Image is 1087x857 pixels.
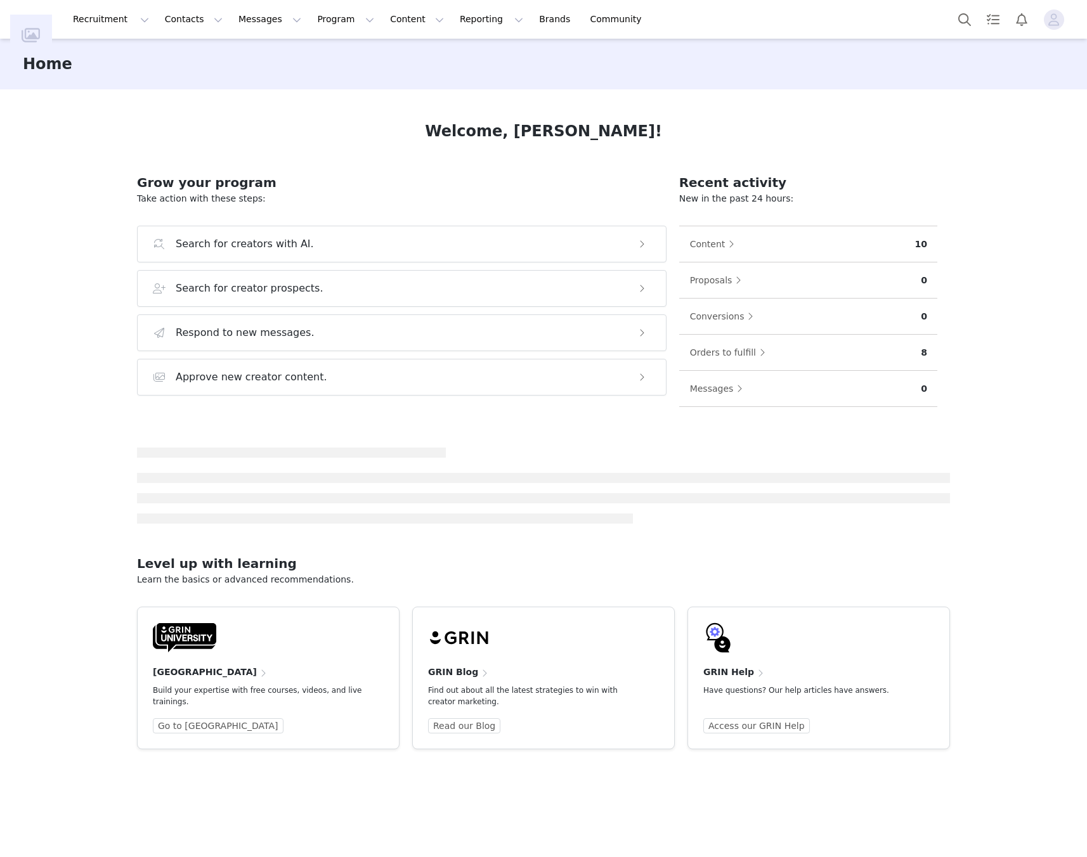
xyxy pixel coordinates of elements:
button: Recruitment [65,5,157,34]
h2: Level up with learning [137,554,950,573]
button: Reporting [452,5,531,34]
p: Learn the basics or advanced recommendations. [137,573,950,586]
p: Take action with these steps: [137,192,667,205]
h2: Grow your program [137,173,667,192]
img: GRIN-help-icon.svg [703,622,734,653]
button: Respond to new messages. [137,314,667,351]
h4: GRIN Blog [428,666,478,679]
p: 0 [921,310,927,323]
button: Content [382,5,452,34]
h3: Home [23,53,72,75]
button: Notifications [1008,5,1036,34]
p: 10 [915,238,927,251]
h4: [GEOGRAPHIC_DATA] [153,666,257,679]
h3: Search for creator prospects. [176,281,323,296]
a: Community [583,5,655,34]
img: GRIN-University-Logo-Black.svg [153,622,216,653]
h2: Recent activity [679,173,937,192]
p: Have questions? Our help articles have answers. [703,685,914,696]
img: grin-logo-black.svg [428,622,491,653]
button: Orders to fulfill [689,342,772,363]
p: New in the past 24 hours: [679,192,937,205]
button: Messages [231,5,309,34]
button: Search for creator prospects. [137,270,667,307]
a: Access our GRIN Help [703,718,810,733]
button: Contacts [157,5,230,34]
p: 8 [921,346,927,359]
a: Go to [GEOGRAPHIC_DATA] [153,718,283,733]
p: 0 [921,382,927,396]
button: Proposals [689,270,748,290]
button: Approve new creator content. [137,359,667,396]
h4: GRIN Help [703,666,754,679]
a: Read our Blog [428,718,500,733]
div: avatar [1048,10,1060,30]
button: Conversions [689,306,760,326]
p: Build your expertise with free courses, videos, and live trainings. [153,685,363,707]
h3: Search for creators with AI. [176,236,314,252]
a: Tasks [979,5,1007,34]
h1: Welcome, [PERSON_NAME]! [425,120,662,143]
button: Profile [1036,10,1077,30]
a: Brands [531,5,582,34]
p: Find out about all the latest strategies to win with creator marketing. [428,685,639,707]
button: Search [951,5,979,34]
button: Messages [689,378,750,399]
button: Program [309,5,382,34]
button: Content [689,234,741,254]
button: Search for creators with AI. [137,226,667,262]
p: 0 [921,274,927,287]
h3: Approve new creator content. [176,370,327,385]
h3: Respond to new messages. [176,325,315,340]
